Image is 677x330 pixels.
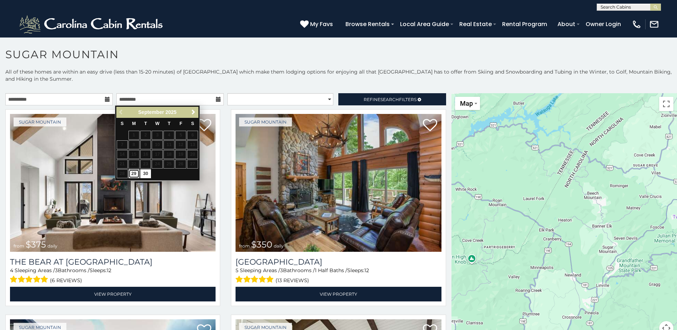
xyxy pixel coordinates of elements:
[582,18,625,30] a: Owner Login
[197,118,211,133] a: Add to favorites
[47,243,57,249] span: daily
[191,109,196,115] span: Next
[50,276,82,285] span: (6 reviews)
[236,267,441,285] div: Sleeping Areas / Bathrooms / Sleeps:
[140,169,151,178] a: 30
[144,121,147,126] span: Tuesday
[121,121,123,126] span: Sunday
[10,267,13,274] span: 4
[456,18,495,30] a: Real Estate
[239,117,292,126] a: Sugar Mountain
[26,239,46,250] span: $375
[10,267,216,285] div: Sleeping Areas / Bathrooms / Sleeps:
[14,117,66,126] a: Sugar Mountain
[499,18,551,30] a: Rental Program
[10,257,216,267] h3: The Bear At Sugar Mountain
[460,100,473,107] span: Map
[396,18,453,30] a: Local Area Guide
[155,121,160,126] span: Wednesday
[138,109,164,115] span: September
[380,97,399,102] span: Search
[132,121,136,126] span: Monday
[107,267,111,274] span: 12
[10,257,216,267] a: The Bear At [GEOGRAPHIC_DATA]
[128,169,140,178] a: 29
[168,121,171,126] span: Thursday
[236,257,441,267] h3: Grouse Moor Lodge
[191,121,194,126] span: Saturday
[236,267,238,274] span: 5
[236,257,441,267] a: [GEOGRAPHIC_DATA]
[166,109,177,115] span: 2025
[10,114,216,252] a: The Bear At Sugar Mountain from $375 daily
[310,20,333,29] span: My Favs
[236,287,441,301] a: View Property
[14,243,24,249] span: from
[251,239,272,250] span: $350
[300,20,335,29] a: My Favs
[10,114,216,252] img: The Bear At Sugar Mountain
[180,121,182,126] span: Friday
[423,118,437,133] a: Add to favorites
[239,243,250,249] span: from
[455,97,480,110] button: Change map style
[649,19,659,29] img: mail-regular-white.png
[236,114,441,252] img: Grouse Moor Lodge
[342,18,393,30] a: Browse Rentals
[338,93,446,105] a: RefineSearchFilters
[189,108,198,117] a: Next
[276,276,309,285] span: (13 reviews)
[659,97,673,111] button: Toggle fullscreen view
[10,287,216,301] a: View Property
[55,267,58,274] span: 3
[280,267,283,274] span: 3
[315,267,347,274] span: 1 Half Baths /
[554,18,579,30] a: About
[236,114,441,252] a: Grouse Moor Lodge from $350 daily
[274,243,284,249] span: daily
[632,19,642,29] img: phone-regular-white.png
[364,267,369,274] span: 12
[364,97,416,102] span: Refine Filters
[18,14,166,35] img: White-1-2.png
